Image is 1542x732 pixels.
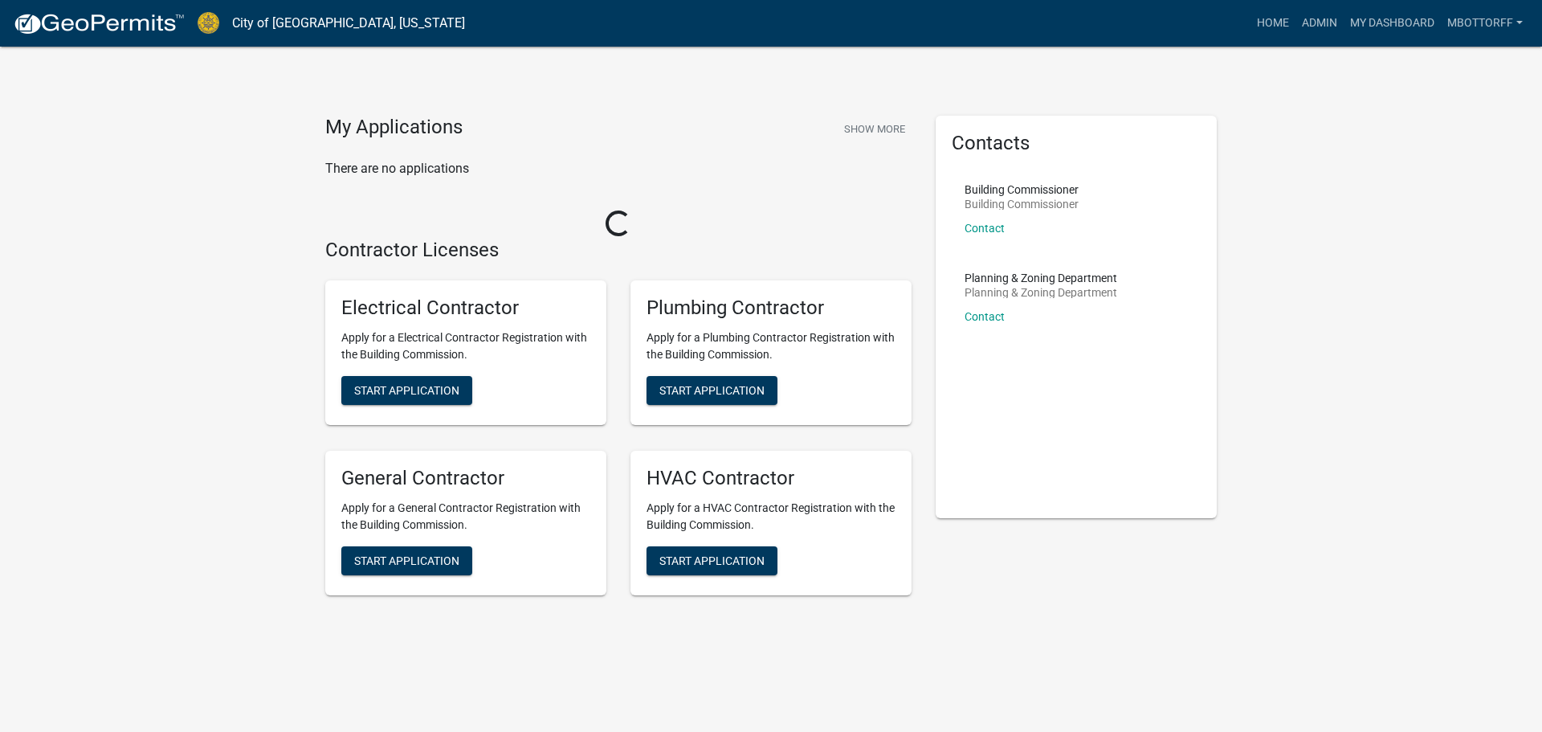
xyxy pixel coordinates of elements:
h5: HVAC Contractor [647,467,895,490]
a: Admin [1295,8,1344,39]
p: Apply for a HVAC Contractor Registration with the Building Commission. [647,500,895,534]
p: There are no applications [325,159,912,178]
h4: My Applications [325,116,463,140]
h5: General Contractor [341,467,590,490]
a: Home [1250,8,1295,39]
p: Building Commissioner [965,184,1079,195]
span: Start Application [659,384,765,397]
a: City of [GEOGRAPHIC_DATA], [US_STATE] [232,10,465,37]
a: Mbottorff [1441,8,1529,39]
button: Start Application [647,376,777,405]
h5: Electrical Contractor [341,296,590,320]
span: Start Application [659,554,765,566]
button: Start Application [341,546,472,575]
p: Building Commissioner [965,198,1079,210]
p: Apply for a Electrical Contractor Registration with the Building Commission. [341,329,590,363]
h4: Contractor Licenses [325,239,912,262]
p: Planning & Zoning Department [965,287,1117,298]
span: Start Application [354,384,459,397]
p: Apply for a Plumbing Contractor Registration with the Building Commission. [647,329,895,363]
button: Show More [838,116,912,142]
img: City of Jeffersonville, Indiana [198,12,219,34]
span: Start Application [354,554,459,566]
p: Planning & Zoning Department [965,272,1117,284]
h5: Contacts [952,132,1201,155]
button: Start Application [341,376,472,405]
button: Start Application [647,546,777,575]
h5: Plumbing Contractor [647,296,895,320]
a: Contact [965,222,1005,235]
p: Apply for a General Contractor Registration with the Building Commission. [341,500,590,534]
a: My Dashboard [1344,8,1441,39]
a: Contact [965,310,1005,323]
